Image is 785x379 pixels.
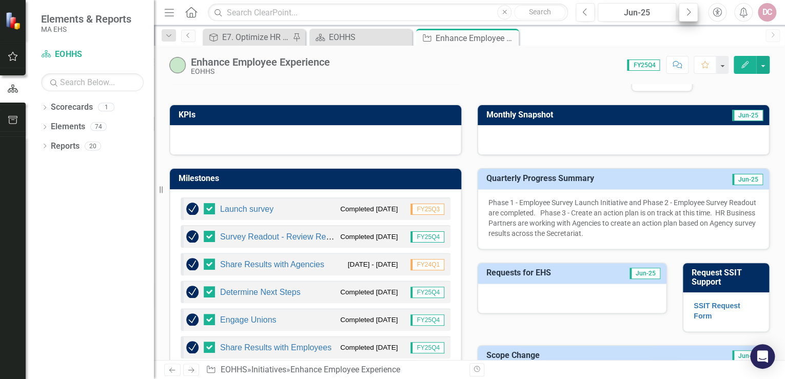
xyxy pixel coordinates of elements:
h3: Requests for EHS [486,268,604,277]
small: Completed [DATE] [340,204,398,214]
a: Share Results with Agencies [220,260,324,269]
button: Jun-25 [598,3,676,22]
img: Complete [186,258,199,270]
a: Survey Readout - Review Results & Present to Secretary [PERSON_NAME] [220,232,498,241]
a: Share Results with Employees [220,343,331,352]
span: FY25Q3 [410,204,444,215]
div: Enhance Employee Experience [191,56,330,68]
div: 20 [85,142,101,150]
div: EOHHS [191,68,330,75]
a: EOHHS [312,31,409,44]
button: Search [514,5,565,19]
small: Completed [DATE] [340,287,398,297]
img: On-track [169,57,186,73]
div: E7. Optimize HR services [222,31,290,44]
div: » » [206,364,461,376]
a: Determine Next Steps [220,288,301,296]
img: Complete [186,286,199,298]
span: Jun-25 [732,350,763,362]
span: FY25Q4 [410,314,444,326]
a: Elements [51,121,85,133]
small: Completed [DATE] [340,315,398,325]
p: Phase 1 - Employee Survey Launch Initiative and Phase 2 - Employee Survey Readout are completed. ... [488,197,758,238]
h3: Quarterly Progress Summary [486,174,701,183]
span: Search [529,8,551,16]
img: Complete [186,203,199,215]
img: Complete [186,230,199,243]
button: DC [758,3,776,22]
span: FY25Q4 [627,59,660,71]
a: Scorecards [51,102,93,113]
small: Completed [DATE] [340,232,398,242]
span: FY25Q4 [410,342,444,353]
a: EOHHS [41,49,144,61]
a: Engage Unions [220,315,276,324]
img: Complete [186,341,199,353]
h3: Monthly Snapshot [486,110,674,119]
div: Enhance Employee Experience [436,32,516,45]
input: Search ClearPoint... [208,4,568,22]
h3: Request SSIT Support [692,268,764,286]
span: Elements & Reports [41,13,131,25]
img: Complete [186,313,199,326]
h3: Scope Change [486,351,660,360]
a: Launch survey [220,205,273,213]
span: Jun-25 [630,268,660,279]
a: EOHHS [221,365,247,374]
div: Open Intercom Messenger [750,344,775,369]
small: MA EHS [41,25,131,33]
h3: Milestones [179,174,456,183]
h3: KPIs [179,110,456,119]
a: E7. Optimize HR services [205,31,290,44]
span: Jun-25 [732,110,763,121]
div: Enhance Employee Experience [290,365,400,374]
div: Jun-25 [601,7,673,19]
img: ClearPoint Strategy [5,12,23,30]
small: [DATE] - [DATE] [348,260,398,269]
a: Initiatives [251,365,286,374]
a: SSIT Request Form [694,302,740,320]
a: Reports [51,141,80,152]
input: Search Below... [41,73,144,91]
div: EOHHS [329,31,409,44]
div: 1 [98,103,114,112]
div: 74 [90,123,107,131]
span: FY25Q4 [410,231,444,243]
span: FY24Q1 [410,259,444,270]
span: FY25Q4 [410,287,444,298]
small: Completed [DATE] [340,343,398,352]
span: Jun-25 [732,174,763,185]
